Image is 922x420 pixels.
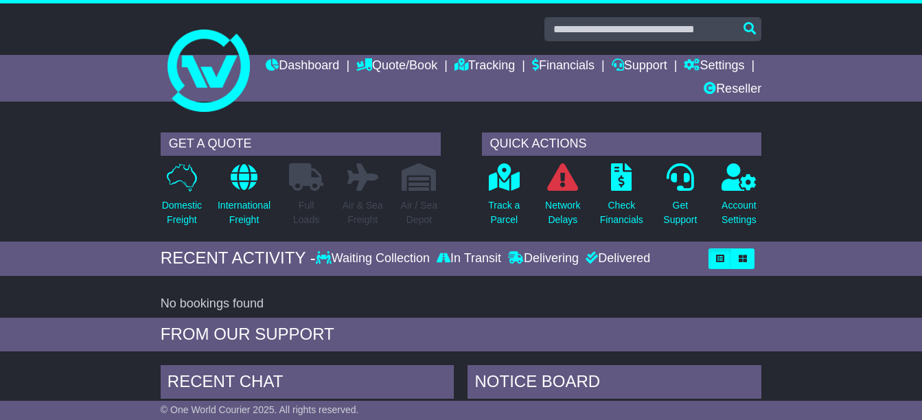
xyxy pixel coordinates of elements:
p: Check Financials [600,198,643,227]
div: NOTICE BOARD [468,365,761,402]
a: AccountSettings [721,163,757,235]
a: CheckFinancials [599,163,644,235]
a: Reseller [704,78,761,102]
a: Tracking [454,55,515,78]
p: Full Loads [289,198,323,227]
a: Track aParcel [487,163,520,235]
p: Air / Sea Depot [401,198,438,227]
a: NetworkDelays [544,163,581,235]
a: Financials [532,55,595,78]
p: Network Delays [545,198,580,227]
div: RECENT CHAT [161,365,454,402]
p: Get Support [663,198,697,227]
div: In Transit [433,251,505,266]
div: GET A QUOTE [161,132,441,156]
a: GetSupport [662,163,698,235]
p: Account Settings [722,198,757,227]
div: Waiting Collection [316,251,433,266]
div: FROM OUR SUPPORT [161,325,761,345]
div: RECENT ACTIVITY - [161,248,316,268]
p: International Freight [218,198,270,227]
a: Quote/Book [356,55,437,78]
p: Air & Sea Freight [343,198,383,227]
a: Settings [684,55,744,78]
div: No bookings found [161,296,761,312]
p: Domestic Freight [162,198,202,227]
div: Delivering [505,251,582,266]
p: Track a Parcel [488,198,520,227]
a: Dashboard [266,55,339,78]
div: QUICK ACTIONS [482,132,762,156]
a: Support [612,55,667,78]
div: Delivered [582,251,650,266]
a: InternationalFreight [217,163,271,235]
span: © One World Courier 2025. All rights reserved. [161,404,359,415]
a: DomesticFreight [161,163,203,235]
